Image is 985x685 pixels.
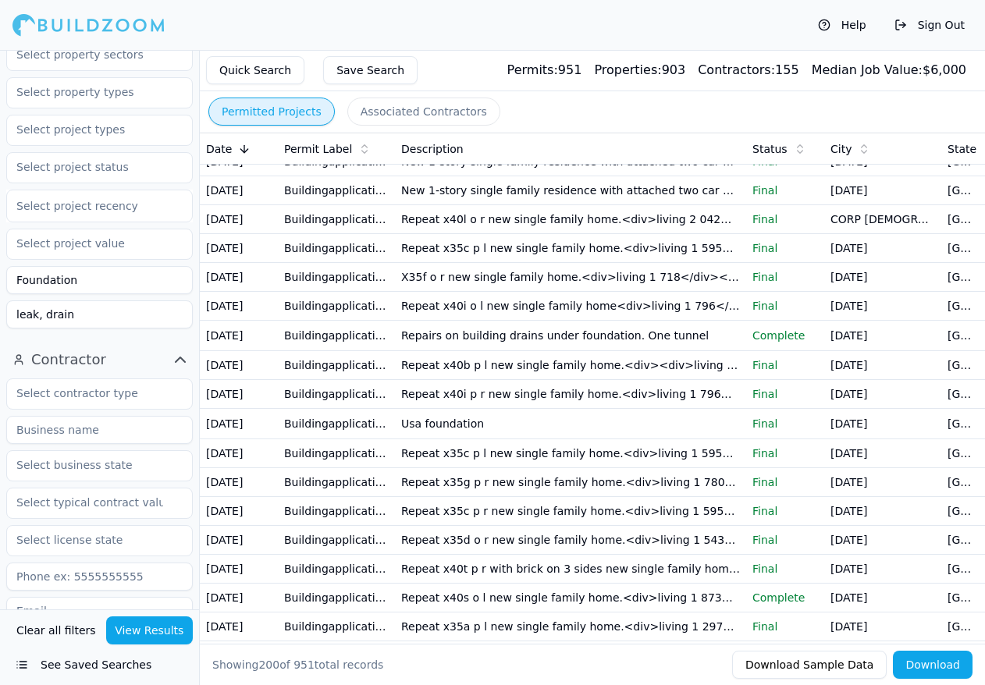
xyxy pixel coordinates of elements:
td: [GEOGRAPHIC_DATA] [941,584,984,612]
td: Buildingapplication [278,584,395,612]
button: Clear all filters [12,616,100,644]
p: Final [752,386,818,402]
input: Select license state [7,526,172,554]
td: [GEOGRAPHIC_DATA] [941,380,984,409]
td: [GEOGRAPHIC_DATA] [941,321,984,351]
td: [DATE] [824,263,941,292]
td: [DATE] [200,351,278,380]
button: Sign Out [887,12,973,37]
td: [DATE] [200,497,278,526]
div: City [830,141,935,157]
div: $ 6,000 [812,61,966,80]
td: Buildingapplication [278,234,395,263]
td: [DATE] [824,526,941,555]
button: Help [810,12,874,37]
td: Repeat x35c p l new single family home.<div>living 1 595</div><div>garage 388</div><div>foundatio... [395,234,746,263]
input: Select project status [7,153,172,181]
td: Buildingapplication [278,205,395,234]
span: Contractors: [698,62,775,77]
td: New 1-story single family residence with attached two car garage<div>living 1 667</div><div>garag... [395,176,746,205]
td: [GEOGRAPHIC_DATA] [941,439,984,468]
p: Final [752,532,818,548]
td: [DATE] [200,380,278,409]
div: State [948,141,978,157]
td: Repeat x40i p r new single family home.<div>living 1 796</div><div>garage 407</div><div>foundatio... [395,380,746,409]
p: Final [752,474,818,490]
input: Select contractor type [7,379,172,407]
input: Select project value [7,229,172,257]
td: [GEOGRAPHIC_DATA] [941,612,984,641]
td: [DATE] [824,409,941,439]
td: [DATE] [824,292,941,321]
td: [DATE] [200,555,278,584]
button: See Saved Searches [6,651,193,679]
button: Associated Contractors [347,98,500,126]
div: Status [752,141,818,157]
p: Final [752,357,818,373]
td: [DATE] [200,321,278,351]
td: [DATE] [200,526,278,555]
td: [DATE] [200,439,278,468]
input: Email [6,597,193,625]
input: Exclude keywords [6,300,193,328]
input: Select project types [7,115,172,144]
td: [DATE] [824,612,941,641]
td: Buildingapplication [278,641,395,670]
p: Final [752,619,818,634]
td: [GEOGRAPHIC_DATA] [941,205,984,234]
td: Repeat x35c p l new single family home.<div>living 1 595</div><div>garage 388</div><div>foundatio... [395,439,746,468]
td: Buildingapplication [278,468,395,497]
button: Contractor [6,347,193,372]
td: [DATE] [200,176,278,205]
td: [GEOGRAPHIC_DATA] [941,497,984,526]
input: Phone ex: 5555555555 [6,563,193,591]
td: Repairs on building drains under foundation. One tunnel [395,321,746,351]
td: [GEOGRAPHIC_DATA] [941,176,984,205]
input: Select property types [7,78,172,106]
input: Select property sectors [7,41,172,69]
td: Buildingapplication [278,176,395,205]
td: [DATE] [824,641,941,670]
td: [DATE] [824,439,941,468]
button: Download Sample Data [732,651,887,679]
td: [DATE] [824,584,941,612]
td: [GEOGRAPHIC_DATA] [941,409,984,439]
td: Repeat x40i o l new single family home<div>living 1 796</div><div>garage 407</div><div>foundation... [395,292,746,321]
td: Repeat x40s o l new single family home.<div>living 1 873</div><div>garage 405</div><div>foundatio... [395,584,746,612]
p: Final [752,298,818,314]
td: [DATE] [200,234,278,263]
div: Date [206,141,272,157]
td: Repeat x40l o r new single family home.<div>living 2 042</div><div>garage 433</div><div>foundatio... [395,205,746,234]
td: CORP [DEMOGRAPHIC_DATA] [824,205,941,234]
td: Repeat x40b p l new single family home.<div><div>living 1 412</div><div>garage 375</div><div>foun... [395,351,746,380]
td: Repeat x35g p r new single family home.<div>living 1 780</div><div>garage 378</div><div>foundatio... [395,468,746,497]
td: Buildingapplication [278,263,395,292]
td: [DATE] [824,321,941,351]
button: Quick Search [206,56,304,84]
td: [GEOGRAPHIC_DATA] [941,468,984,497]
button: View Results [106,616,194,644]
td: [DATE] [200,205,278,234]
td: Buildingapplication [278,526,395,555]
td: [DATE] [824,468,941,497]
p: Final [752,445,818,461]
td: [DATE] [824,497,941,526]
td: [DATE] [200,584,278,612]
td: Usa foundation [395,409,746,439]
td: [DATE] [824,176,941,205]
input: Select typical contract value [7,488,172,516]
td: [GEOGRAPHIC_DATA] [941,351,984,380]
td: Buildingapplication [278,380,395,409]
div: 951 [507,61,582,80]
span: Properties: [594,62,661,77]
p: Final [752,269,818,285]
td: [GEOGRAPHIC_DATA] [941,641,984,670]
td: [DATE] [824,234,941,263]
input: Select business state [7,451,172,479]
p: Final [752,416,818,431]
td: Buildingapplication [278,321,395,351]
td: [GEOGRAPHIC_DATA] [941,263,984,292]
div: Showing of total records [212,657,383,673]
td: [DATE] [200,263,278,292]
td: [DATE] [824,380,941,409]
